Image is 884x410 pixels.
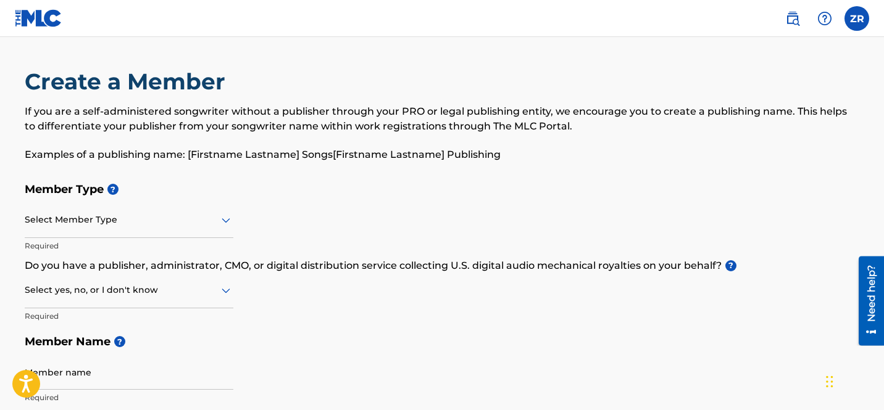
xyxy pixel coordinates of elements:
p: Required [25,240,233,252]
iframe: Chat Widget [822,351,884,410]
h5: Member Type [25,176,859,203]
p: If you are a self-administered songwriter without a publisher through your PRO or legal publishin... [25,104,859,134]
a: Public Search [780,6,805,31]
span: ? [114,336,125,347]
div: Drag [826,363,833,400]
span: ? [107,184,119,195]
p: Do you have a publisher, administrator, CMO, or digital distribution service collecting U.S. digi... [25,258,859,273]
img: search [785,11,800,26]
img: MLC Logo [15,9,62,27]
h5: Member Name [25,329,859,355]
p: Required [25,392,233,403]
div: Need help? [14,9,30,65]
iframe: Resource Center [849,256,884,346]
p: Required [25,311,233,322]
img: help [817,11,832,26]
div: Help [812,6,837,31]
span: ? [725,260,736,271]
div: User Menu [844,6,869,31]
h2: Create a Member [25,68,231,96]
p: Examples of a publishing name: [Firstname Lastname] Songs[Firstname Lastname] Publishing [25,147,859,162]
